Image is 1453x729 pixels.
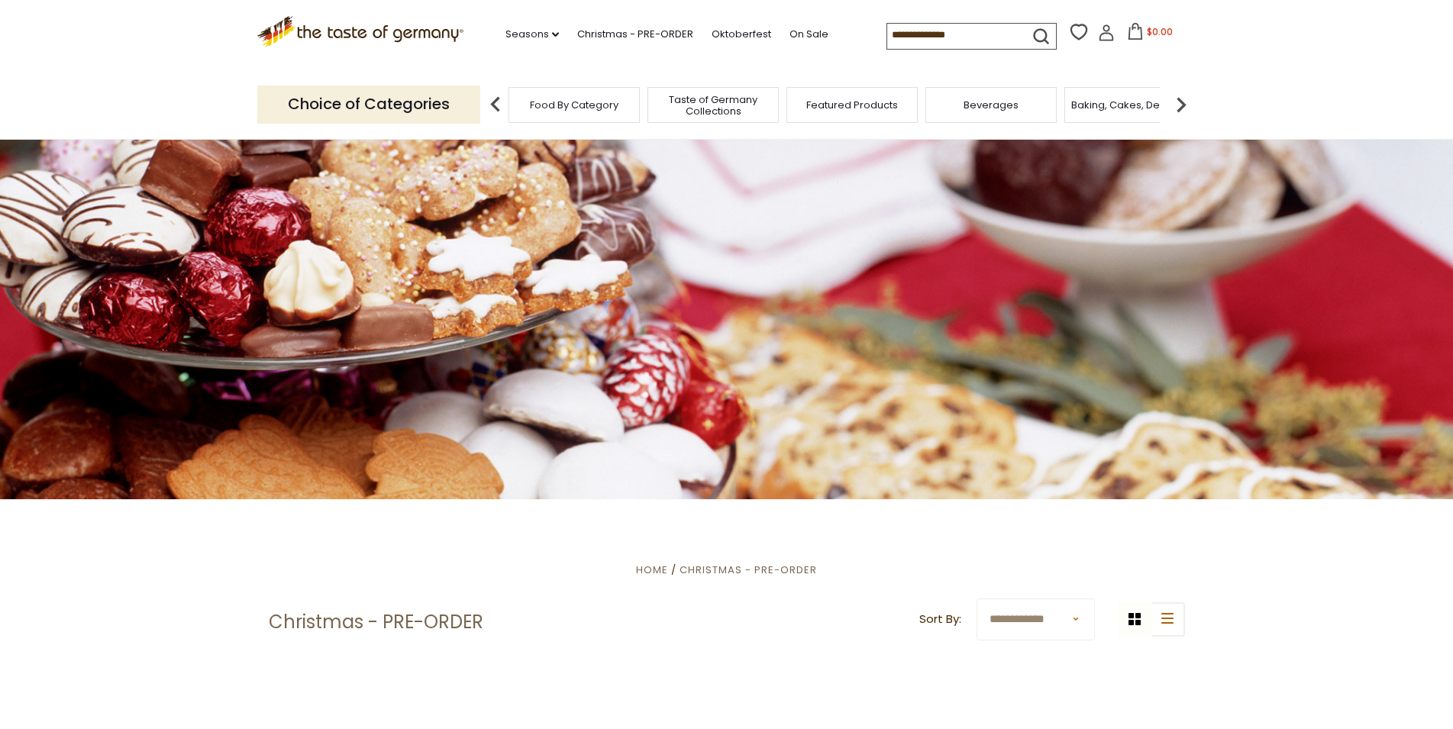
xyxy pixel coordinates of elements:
[636,563,668,577] a: Home
[806,99,898,111] a: Featured Products
[530,99,618,111] a: Food By Category
[257,85,480,123] p: Choice of Categories
[964,99,1019,111] a: Beverages
[1166,89,1196,120] img: next arrow
[1071,99,1190,111] a: Baking, Cakes, Desserts
[577,26,693,43] a: Christmas - PRE-ORDER
[789,26,828,43] a: On Sale
[1147,25,1173,38] span: $0.00
[1118,23,1183,46] button: $0.00
[269,611,483,634] h1: Christmas - PRE-ORDER
[480,89,511,120] img: previous arrow
[505,26,559,43] a: Seasons
[712,26,771,43] a: Oktoberfest
[919,610,961,629] label: Sort By:
[680,563,817,577] a: Christmas - PRE-ORDER
[652,94,774,117] a: Taste of Germany Collections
